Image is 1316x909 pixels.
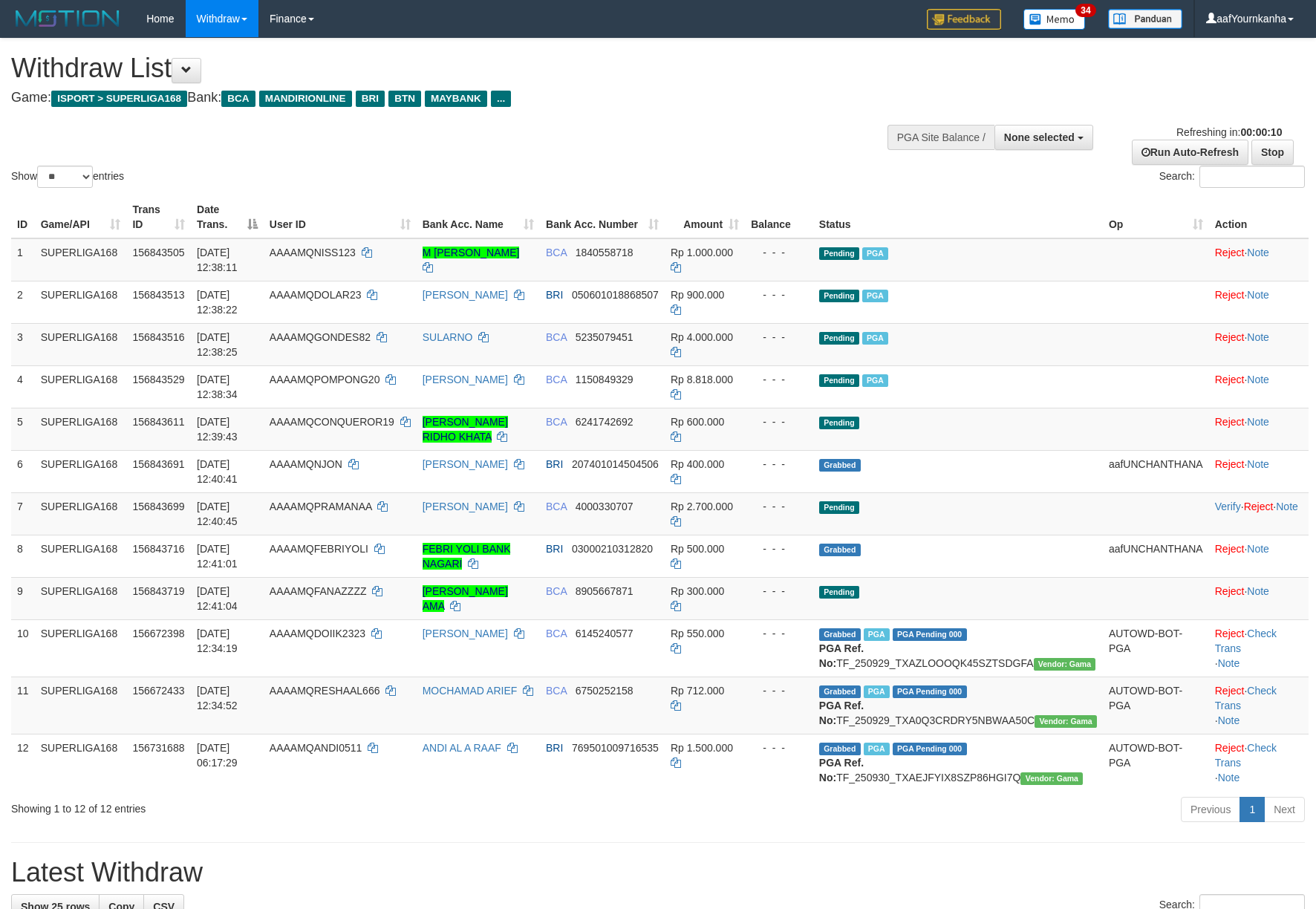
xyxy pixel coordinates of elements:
span: BCA [546,685,567,697]
a: Note [1247,543,1269,555]
span: [DATE] 12:40:41 [197,458,238,485]
span: Rp 1.000.000 [671,247,733,258]
a: Reject [1215,331,1245,343]
span: Copy 5235079451 to clipboard [576,331,633,343]
td: 7 [11,492,35,535]
span: Copy 6241742692 to clipboard [576,416,633,428]
th: Game/API: activate to sort column ascending [35,196,127,238]
a: MOCHAMAD ARIEF [423,685,518,697]
span: AAAAMQPRAMANAA [270,501,372,512]
th: Action [1209,196,1309,238]
span: Marked by aafsengchandara [862,290,888,302]
td: · · [1209,619,1309,677]
span: Grabbed [819,743,861,755]
span: Vendor URL: https://trx31.1velocity.biz [1035,715,1097,728]
strong: 00:00:10 [1240,126,1282,138]
td: · · [1209,492,1309,535]
td: SUPERLIGA168 [35,408,127,450]
a: [PERSON_NAME] [423,628,508,639]
h1: Withdraw List [11,53,862,83]
a: Note [1218,714,1240,726]
span: BCA [546,331,567,343]
span: 34 [1075,4,1095,17]
div: - - - [751,626,807,641]
span: BCA [546,628,567,639]
span: BCA [546,501,567,512]
td: SUPERLIGA168 [35,677,127,734]
div: - - - [751,414,807,429]
span: [DATE] 12:38:25 [197,331,238,358]
span: Copy 769501009716535 to clipboard [572,742,659,754]
span: Copy 050601018868507 to clipboard [572,289,659,301]
span: Pending [819,374,859,387]
a: Reject [1215,685,1245,697]
a: Note [1276,501,1298,512]
span: BRI [356,91,385,107]
b: PGA Ref. No: [819,700,864,726]
td: · [1209,535,1309,577]
th: Bank Acc. Name: activate to sort column ascending [417,196,540,238]
span: Grabbed [819,459,861,472]
a: [PERSON_NAME] RIDHO KHATA [423,416,508,443]
span: Copy 4000330707 to clipboard [576,501,633,512]
span: PGA Pending [893,743,967,755]
span: 156843516 [132,331,184,343]
h1: Latest Withdraw [11,858,1305,887]
td: · [1209,238,1309,281]
span: AAAAMQNJON [270,458,342,470]
span: MANDIRIONLINE [259,91,352,107]
span: BCA [546,416,567,428]
span: [DATE] 12:38:11 [197,247,238,273]
a: Previous [1181,797,1240,822]
span: Pending [819,501,859,514]
a: Note [1247,416,1269,428]
td: 9 [11,577,35,619]
img: MOTION_logo.png [11,7,124,30]
span: Copy 207401014504506 to clipboard [572,458,659,470]
span: Marked by aafsoycanthlai [864,628,890,641]
th: Trans ID: activate to sort column ascending [126,196,191,238]
span: [DATE] 12:38:22 [197,289,238,316]
span: AAAAMQDOLAR23 [270,289,362,301]
span: AAAAMQFANAZZZZ [270,585,367,597]
a: Reject [1215,628,1245,639]
a: FEBRI YOLI BANK NAGARI [423,543,511,570]
a: Reject [1244,501,1274,512]
span: Marked by aafsoycanthlai [862,332,888,345]
a: Verify [1215,501,1241,512]
span: AAAAMQDOIIK2323 [270,628,365,639]
span: Pending [819,247,859,260]
td: · [1209,450,1309,492]
img: Feedback.jpg [927,9,1001,30]
span: Rp 2.700.000 [671,501,733,512]
div: - - - [751,287,807,302]
td: SUPERLIGA168 [35,281,127,323]
td: · · [1209,734,1309,791]
span: Pending [819,417,859,429]
span: Rp 300.000 [671,585,724,597]
div: - - - [751,372,807,387]
a: Check Trans [1215,742,1277,769]
div: - - - [751,245,807,260]
span: AAAAMQRESHAAL666 [270,685,380,697]
td: · [1209,408,1309,450]
th: Op: activate to sort column ascending [1103,196,1209,238]
span: Copy 6750252158 to clipboard [576,685,633,697]
span: Refreshing in: [1176,126,1282,138]
span: BRI [546,289,563,301]
td: · · [1209,677,1309,734]
a: [PERSON_NAME] AMA [423,585,508,612]
td: SUPERLIGA168 [35,492,127,535]
label: Show entries [11,166,124,188]
img: Button%20Memo.svg [1023,9,1086,30]
a: 1 [1240,797,1265,822]
span: AAAAMQANDI0511 [270,742,362,754]
th: ID [11,196,35,238]
td: · [1209,281,1309,323]
span: Grabbed [819,628,861,641]
img: panduan.png [1108,9,1182,29]
span: ISPORT > SUPERLIGA168 [51,91,187,107]
span: BTN [388,91,421,107]
a: Reject [1215,416,1245,428]
td: 8 [11,535,35,577]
